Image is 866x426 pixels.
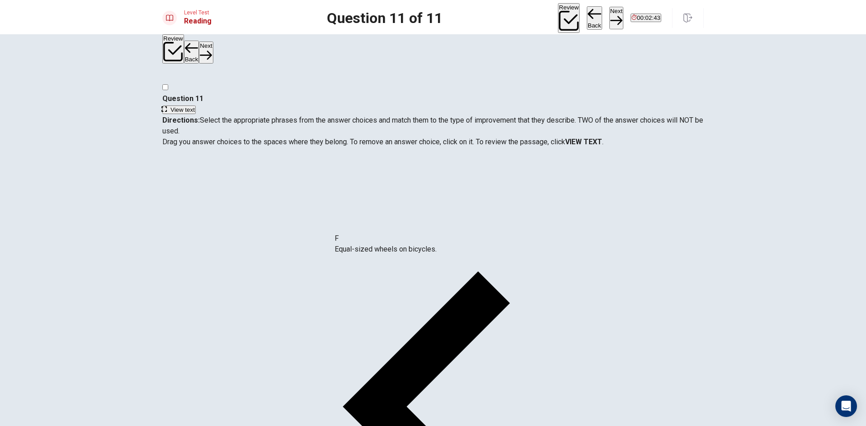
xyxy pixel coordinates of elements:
button: View text [162,105,196,114]
div: Open Intercom Messenger [835,395,857,417]
strong: Directions: [162,116,200,124]
h4: Question 11 [162,93,704,104]
button: Back [587,6,602,30]
button: Next [199,41,213,64]
h1: Question 11 of 11 [327,13,442,23]
button: Review [162,34,184,64]
strong: VIEW TEXT [565,137,602,146]
button: Review [558,3,580,33]
button: Next [609,7,623,29]
span: View text [170,106,195,113]
h1: Reading [184,16,212,27]
span: Select the appropriate phrases from the answer choices and match them to the type of improvement ... [162,116,703,135]
p: Drag you answer choices to the spaces where they belong. To remove an answer choice, click on it.... [162,137,704,147]
button: 00:02:43 [631,14,661,22]
span: Level Test [184,9,212,16]
span: 00:02:43 [637,14,660,21]
button: Back [184,41,199,64]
